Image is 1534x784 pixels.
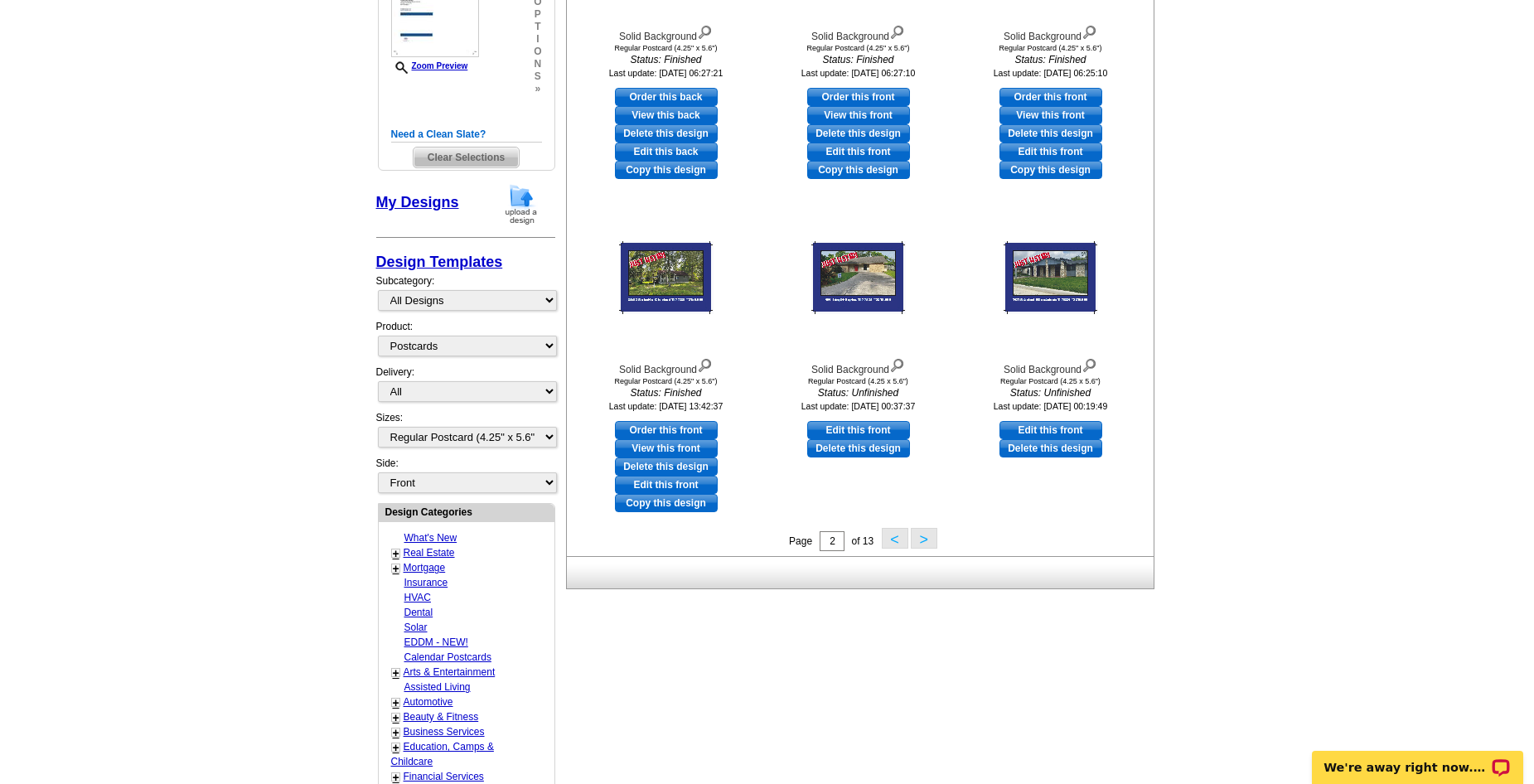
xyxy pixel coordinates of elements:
a: Copy this design [999,161,1102,179]
div: Regular Postcard (4.25" x 5.6") [575,44,757,52]
span: n [534,58,541,70]
a: edit this design [615,476,718,494]
i: Status: Finished [575,385,757,400]
a: View this back [615,106,718,124]
div: Solid Background [960,22,1142,44]
h5: Need a Clean Slate? [391,127,542,143]
img: Solid Background [1004,241,1098,314]
a: + [393,726,399,739]
img: view design details [697,22,713,40]
img: view design details [889,355,905,373]
a: Design Templates [376,254,503,270]
a: edit this design [807,143,910,161]
a: + [393,771,399,784]
a: edit this design [999,143,1102,161]
div: Product: [376,319,555,365]
div: Solid Background [575,355,757,377]
div: Regular Postcard (4.25" x 5.6") [767,44,950,52]
a: What's New [404,532,457,544]
a: use this design [999,421,1102,439]
a: Delete this design [615,124,718,143]
a: Zoom Preview [391,61,468,70]
a: + [393,562,399,575]
img: view design details [1082,355,1097,373]
a: Automotive [404,696,453,708]
a: My Designs [376,194,459,211]
button: < [882,528,908,549]
a: Business Services [404,726,485,738]
div: Regular Postcard (4.25 x 5.6") [960,377,1142,385]
small: Last update: [DATE] 00:37:37 [801,401,916,411]
a: Arts & Entertainment [404,666,496,678]
a: Solar [404,622,428,633]
a: edit this design [615,143,718,161]
img: Solid Background [811,241,906,314]
div: Design Categories [379,504,554,520]
a: use this design [999,88,1102,106]
div: Regular Postcard (4.25" x 5.6") [575,377,757,385]
a: Education, Camps & Childcare [391,741,494,767]
small: Last update: [DATE] 00:19:49 [994,401,1108,411]
a: Delete this design [999,439,1102,457]
i: Status: Unfinished [960,385,1142,400]
div: Solid Background [767,355,950,377]
img: upload-design [500,183,543,225]
a: use this design [807,421,910,439]
div: Delivery: [376,365,555,410]
img: view design details [697,355,713,373]
div: Solid Background [767,22,950,44]
div: Solid Background [575,22,757,44]
span: t [534,21,541,33]
a: Insurance [404,577,448,588]
a: Delete this design [999,124,1102,143]
small: Last update: [DATE] 06:25:10 [994,68,1108,78]
div: Regular Postcard (4.25" x 5.6") [960,44,1142,52]
a: Copy this design [807,161,910,179]
span: Clear Selections [414,148,519,167]
i: Status: Finished [767,52,950,67]
div: Side: [376,456,555,495]
a: + [393,711,399,724]
button: > [911,528,937,549]
span: of 13 [851,535,873,547]
a: View this front [807,106,910,124]
small: Last update: [DATE] 06:27:10 [801,68,916,78]
span: p [534,8,541,21]
a: + [393,547,399,560]
a: use this design [807,88,910,106]
i: Status: Finished [960,52,1142,67]
img: view design details [1082,22,1097,40]
iframe: LiveChat chat widget [1301,732,1534,784]
a: use this design [615,421,718,439]
a: + [393,741,399,754]
a: Dental [404,607,433,618]
a: HVAC [404,592,431,603]
a: Real Estate [404,547,455,559]
a: Beauty & Fitness [404,711,479,723]
span: i [534,33,541,46]
a: + [393,666,399,680]
img: Solid Background [619,241,714,314]
img: view design details [889,22,905,40]
a: Assisted Living [404,681,471,693]
span: Page [789,535,812,547]
i: Status: Finished [575,52,757,67]
span: s [534,70,541,83]
a: Financial Services [404,771,484,782]
a: EDDM - NEW! [404,636,468,648]
a: View this front [999,106,1102,124]
span: o [534,46,541,58]
a: use this design [615,88,718,106]
div: Subcategory: [376,273,555,319]
span: » [534,83,541,95]
div: Sizes: [376,410,555,456]
small: Last update: [DATE] 13:42:37 [609,401,723,411]
a: Delete this design [807,439,910,457]
i: Status: Unfinished [767,385,950,400]
a: Mortgage [404,562,446,573]
div: Regular Postcard (4.25 x 5.6") [767,377,950,385]
a: Copy this design [615,494,718,512]
a: View this front [615,439,718,457]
